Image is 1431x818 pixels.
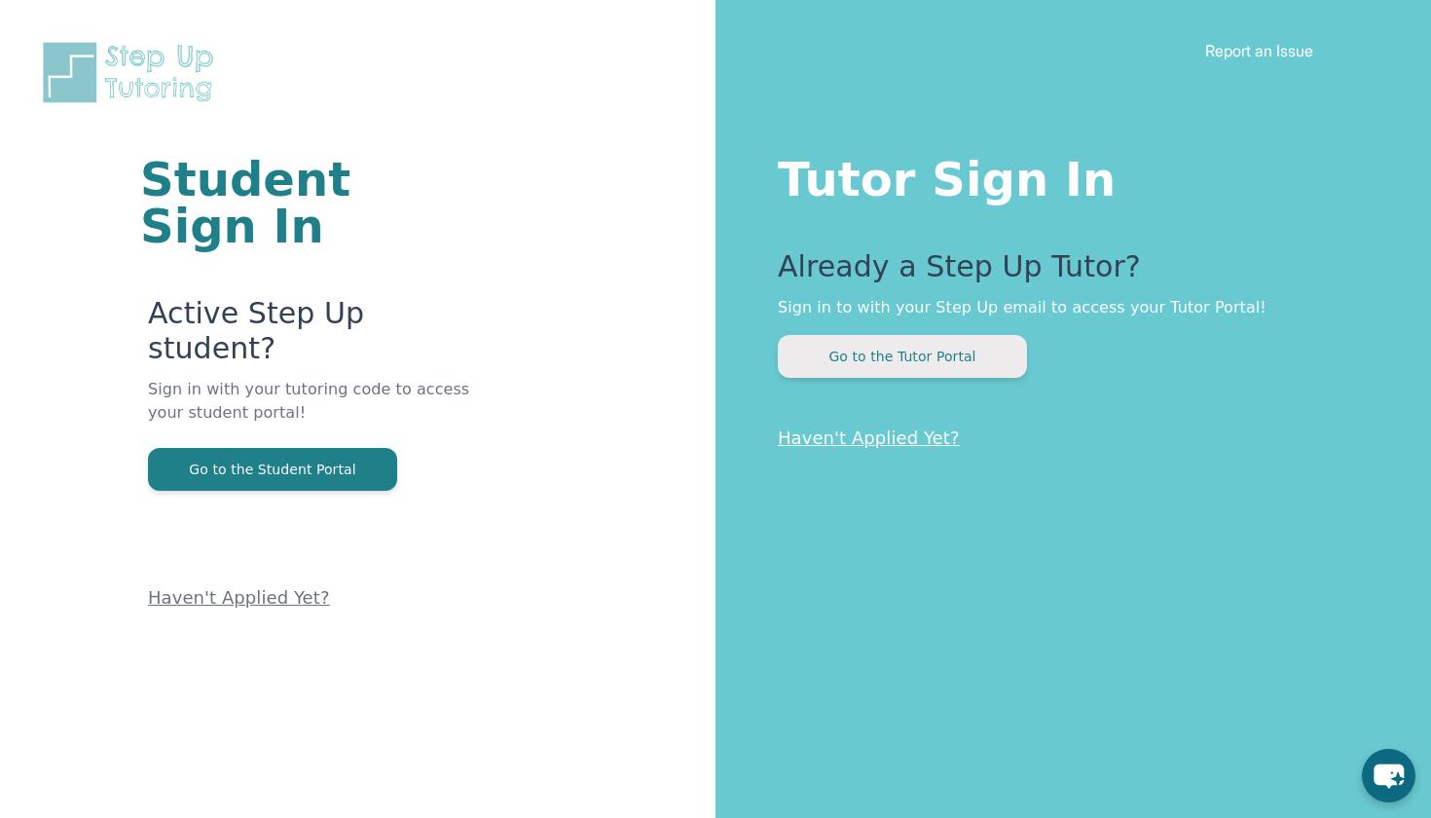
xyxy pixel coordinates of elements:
a: Haven't Applied Yet? [778,428,960,448]
p: Sign in to with your Step Up email to access your Tutor Portal! [778,296,1353,319]
button: Go to the Student Portal [148,448,397,491]
h1: Student Sign In [140,156,482,249]
img: Step Up Tutoring horizontal logo [39,39,226,106]
p: Active Step Up student? [148,296,482,378]
a: Haven't Applied Yet? [148,587,330,608]
a: Report an Issue [1205,41,1313,60]
button: chat-button [1362,749,1415,802]
a: Go to the Student Portal [148,460,397,478]
h1: Tutor Sign In [778,148,1353,203]
p: Already a Step Up Tutor? [778,249,1353,296]
a: Go to the Tutor Portal [778,347,1027,365]
p: Sign in with your tutoring code to access your student portal! [148,378,482,448]
button: Go to the Tutor Portal [778,335,1027,378]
